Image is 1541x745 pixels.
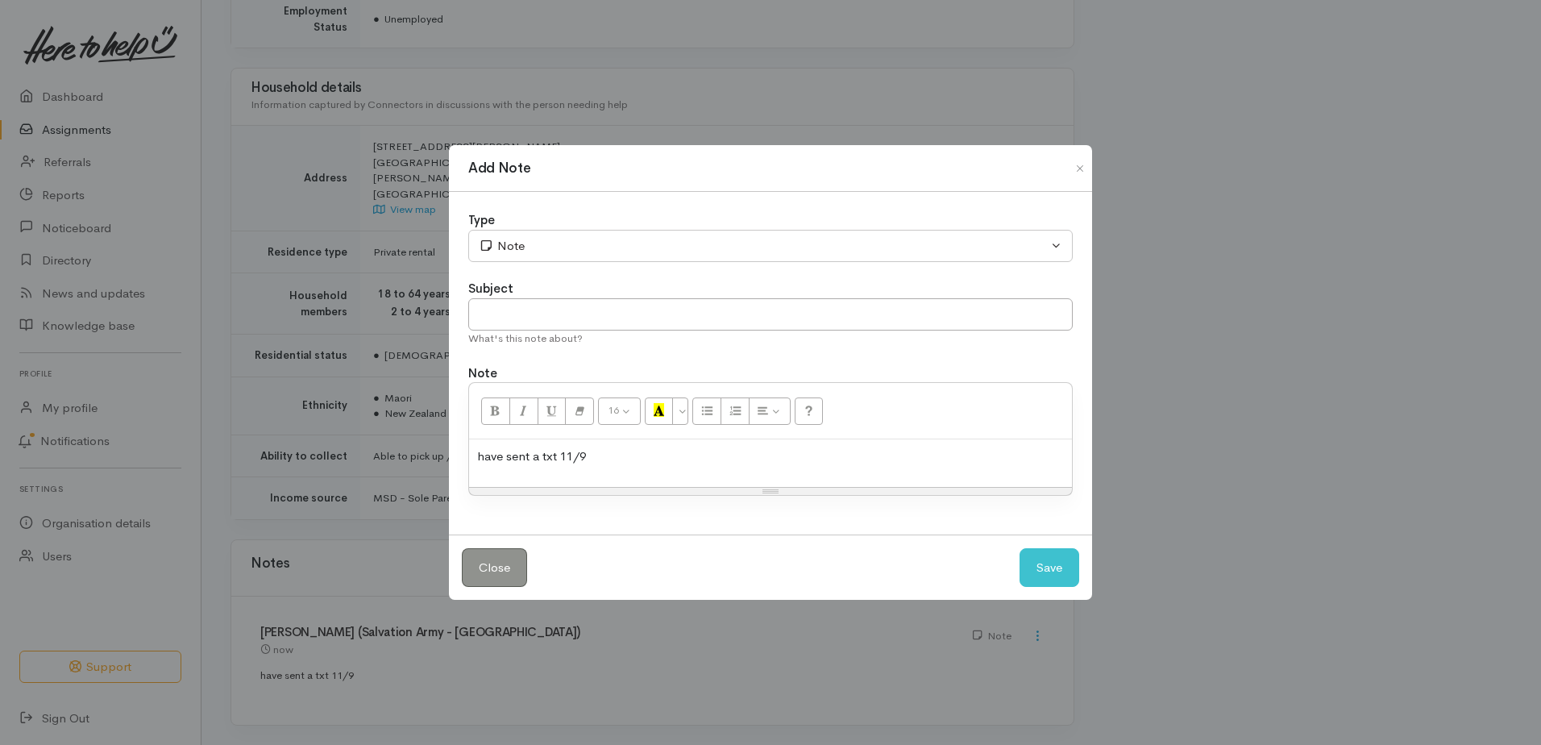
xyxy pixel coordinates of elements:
[645,397,674,425] button: Recent Color
[721,397,750,425] button: Ordered list (CTRL+SHIFT+NUM8)
[1020,548,1079,588] button: Save
[468,158,530,179] h1: Add Note
[477,447,1064,466] p: have sent a txt 11/9
[481,397,510,425] button: Bold (CTRL+B)
[468,230,1073,263] button: Note
[749,397,791,425] button: Paragraph
[468,331,1073,347] div: What's this note about?
[1067,159,1093,178] button: Close
[479,237,1048,256] div: Note
[598,397,641,425] button: Font Size
[468,364,497,383] label: Note
[468,211,495,230] label: Type
[462,548,527,588] button: Close
[538,397,567,425] button: Underline (CTRL+U)
[565,397,594,425] button: Remove Font Style (CTRL+\)
[672,397,688,425] button: More Color
[795,397,824,425] button: Help
[509,397,538,425] button: Italic (CTRL+I)
[469,488,1072,495] div: Resize
[608,403,619,417] span: 16
[692,397,721,425] button: Unordered list (CTRL+SHIFT+NUM7)
[468,280,513,298] label: Subject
